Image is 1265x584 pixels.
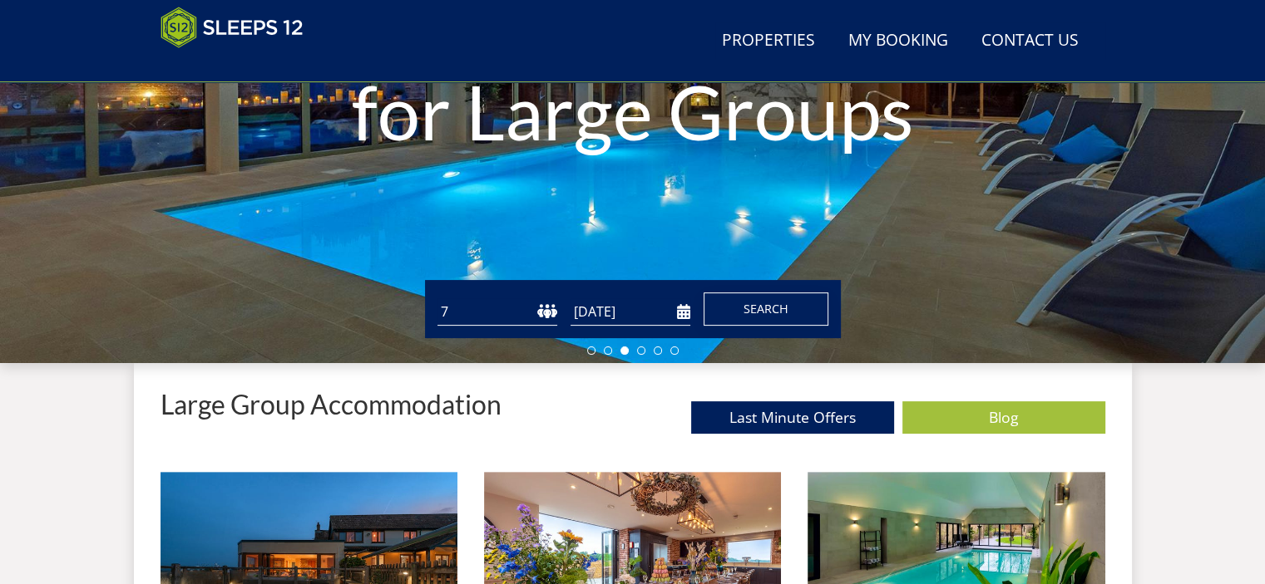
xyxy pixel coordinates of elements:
[691,401,894,434] a: Last Minute Offers
[715,22,822,60] a: Properties
[902,401,1105,434] a: Blog
[704,292,828,326] button: Search
[571,298,690,326] input: Arrival Date
[744,301,788,317] span: Search
[152,58,327,72] iframe: Customer reviews powered by Trustpilot
[161,390,502,419] p: Large Group Accommodation
[161,7,304,48] img: Sleeps 12
[842,22,955,60] a: My Booking
[975,22,1085,60] a: Contact Us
